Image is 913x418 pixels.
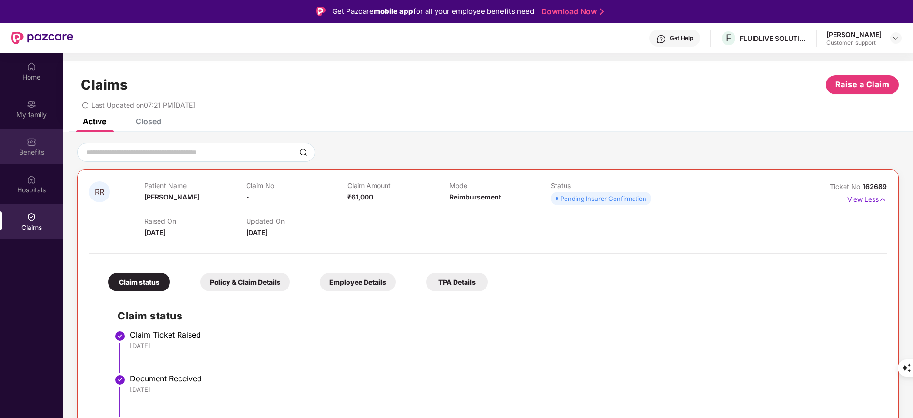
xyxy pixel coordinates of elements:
p: Claim No [246,181,347,189]
div: Active [83,117,106,126]
span: Reimbursement [449,193,501,201]
img: svg+xml;base64,PHN2ZyBpZD0iSGVscC0zMngzMiIgeG1sbnM9Imh0dHA6Ly93d3cudzMub3JnLzIwMDAvc3ZnIiB3aWR0aD... [656,34,666,44]
span: [DATE] [246,229,268,237]
span: [DATE] [144,229,166,237]
div: Employee Details [320,273,396,291]
p: Raised On [144,217,246,225]
p: Mode [449,181,551,189]
div: Claim status [108,273,170,291]
span: [PERSON_NAME] [144,193,199,201]
span: Raise a Claim [835,79,890,90]
h1: Claims [81,77,128,93]
img: svg+xml;base64,PHN2ZyBpZD0iQmVuZWZpdHMiIHhtbG5zPSJodHRwOi8vd3d3LnczLm9yZy8yMDAwL3N2ZyIgd2lkdGg9Ij... [27,137,36,147]
p: Claim Amount [347,181,449,189]
img: svg+xml;base64,PHN2ZyBpZD0iU3RlcC1Eb25lLTMyeDMyIiB4bWxucz0iaHR0cDovL3d3dy53My5vcmcvMjAwMC9zdmciIH... [114,374,126,386]
div: Pending Insurer Confirmation [560,194,646,203]
p: Updated On [246,217,347,225]
a: Download Now [541,7,601,17]
p: Status [551,181,652,189]
div: TPA Details [426,273,488,291]
span: F [726,32,732,44]
div: Get Pazcare for all your employee benefits need [332,6,534,17]
img: New Pazcare Logo [11,32,73,44]
img: svg+xml;base64,PHN2ZyBpZD0iSG9tZSIgeG1sbnM9Imh0dHA6Ly93d3cudzMub3JnLzIwMDAvc3ZnIiB3aWR0aD0iMjAiIG... [27,62,36,71]
div: FLUIDLIVE SOLUTIONS [740,34,806,43]
div: Claim Ticket Raised [130,330,877,339]
div: Document Received [130,374,877,383]
img: svg+xml;base64,PHN2ZyB4bWxucz0iaHR0cDovL3d3dy53My5vcmcvMjAwMC9zdmciIHdpZHRoPSIxNyIgaGVpZ2h0PSIxNy... [879,194,887,205]
span: - [246,193,249,201]
span: 162689 [863,182,887,190]
div: [DATE] [130,341,877,350]
img: svg+xml;base64,PHN2ZyBpZD0iU3RlcC1Eb25lLTMyeDMyIiB4bWxucz0iaHR0cDovL3d3dy53My5vcmcvMjAwMC9zdmciIH... [114,330,126,342]
span: ₹61,000 [347,193,373,201]
img: Stroke [600,7,604,17]
button: Raise a Claim [826,75,899,94]
img: Logo [316,7,326,16]
div: Closed [136,117,161,126]
div: [DATE] [130,385,877,394]
img: svg+xml;base64,PHN2ZyB3aWR0aD0iMjAiIGhlaWdodD0iMjAiIHZpZXdCb3g9IjAgMCAyMCAyMCIgZmlsbD0ibm9uZSIgeG... [27,100,36,109]
img: svg+xml;base64,PHN2ZyBpZD0iU2VhcmNoLTMyeDMyIiB4bWxucz0iaHR0cDovL3d3dy53My5vcmcvMjAwMC9zdmciIHdpZH... [299,149,307,156]
p: View Less [847,192,887,205]
div: Policy & Claim Details [200,273,290,291]
img: svg+xml;base64,PHN2ZyBpZD0iQ2xhaW0iIHhtbG5zPSJodHRwOi8vd3d3LnczLm9yZy8yMDAwL3N2ZyIgd2lkdGg9IjIwIi... [27,212,36,222]
div: Get Help [670,34,693,42]
strong: mobile app [374,7,413,16]
span: RR [95,188,104,196]
img: svg+xml;base64,PHN2ZyBpZD0iRHJvcGRvd24tMzJ4MzIiIHhtbG5zPSJodHRwOi8vd3d3LnczLm9yZy8yMDAwL3N2ZyIgd2... [892,34,900,42]
p: Patient Name [144,181,246,189]
h2: Claim status [118,308,877,324]
img: svg+xml;base64,PHN2ZyBpZD0iSG9zcGl0YWxzIiB4bWxucz0iaHR0cDovL3d3dy53My5vcmcvMjAwMC9zdmciIHdpZHRoPS... [27,175,36,184]
div: Customer_support [826,39,882,47]
span: Ticket No [830,182,863,190]
span: redo [82,101,89,109]
div: [PERSON_NAME] [826,30,882,39]
span: Last Updated on 07:21 PM[DATE] [91,101,195,109]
